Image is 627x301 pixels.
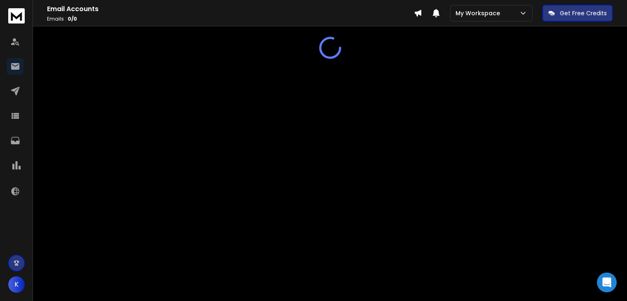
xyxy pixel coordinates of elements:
p: Emails : [47,16,414,22]
button: K [8,276,25,293]
img: logo [8,8,25,24]
div: Open Intercom Messenger [597,273,617,292]
button: Get Free Credits [542,5,613,21]
p: My Workspace [456,9,503,17]
span: 0 / 0 [68,15,77,22]
p: Get Free Credits [560,9,607,17]
h1: Email Accounts [47,4,414,14]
